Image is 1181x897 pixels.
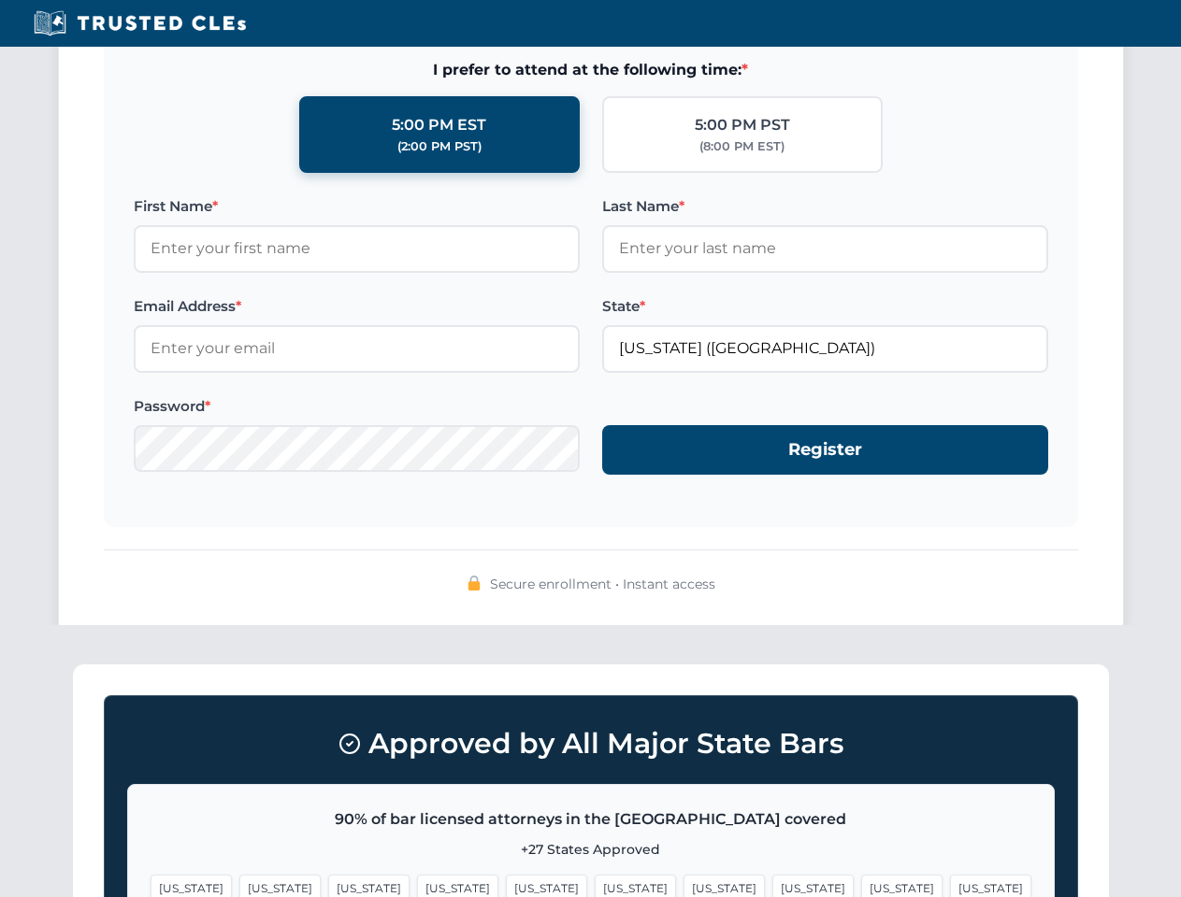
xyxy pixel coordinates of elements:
[28,9,252,37] img: Trusted CLEs
[134,325,580,372] input: Enter your email
[134,295,580,318] label: Email Address
[397,137,482,156] div: (2:00 PM PST)
[134,395,580,418] label: Password
[695,113,790,137] div: 5:00 PM PST
[602,195,1048,218] label: Last Name
[602,325,1048,372] input: Florida (FL)
[151,839,1031,860] p: +27 States Approved
[490,574,715,594] span: Secure enrollment • Instant access
[602,225,1048,272] input: Enter your last name
[699,137,785,156] div: (8:00 PM EST)
[134,58,1048,82] span: I prefer to attend at the following time:
[134,225,580,272] input: Enter your first name
[127,719,1055,769] h3: Approved by All Major State Bars
[602,295,1048,318] label: State
[602,425,1048,475] button: Register
[467,576,482,591] img: 🔒
[392,113,486,137] div: 5:00 PM EST
[134,195,580,218] label: First Name
[151,807,1031,832] p: 90% of bar licensed attorneys in the [GEOGRAPHIC_DATA] covered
